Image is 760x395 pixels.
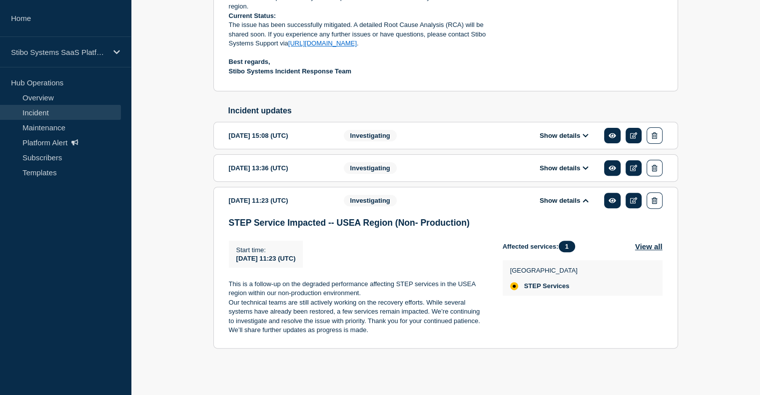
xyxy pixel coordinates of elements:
[236,255,296,262] span: [DATE] 11:23 (UTC)
[510,267,578,274] p: [GEOGRAPHIC_DATA]
[510,282,518,290] div: affected
[236,246,296,254] p: Start time :
[635,241,663,252] button: View all
[559,241,575,252] span: 1
[229,58,270,65] strong: Best regards,
[344,195,397,206] span: Investigating
[537,131,592,140] button: Show details
[229,127,329,144] div: [DATE] 15:08 (UTC)
[229,192,329,209] div: [DATE] 11:23 (UTC)
[229,160,329,176] div: [DATE] 13:36 (UTC)
[344,162,397,174] span: Investigating
[229,298,487,335] p: Our technical teams are still actively working on the recovery efforts. While several systems hav...
[229,280,487,298] p: This is a follow-up on the degraded performance affecting STEP services in the USEA region within...
[503,241,580,252] span: Affected services:
[344,130,397,141] span: Investigating
[228,106,678,115] h2: Incident updates
[229,67,351,75] strong: Stibo Systems Incident Response Team
[288,39,357,47] a: [URL][DOMAIN_NAME]
[537,164,592,172] button: Show details
[537,196,592,205] button: Show details
[11,48,107,56] p: Stibo Systems SaaS Platform Status
[524,282,570,290] span: STEP Services
[229,12,276,19] strong: Current Status:
[229,218,663,228] h3: STEP Service Impacted -- USEA Region (Non- Production)
[229,20,487,48] p: The issue has been successfully mitigated. A detailed Root Cause Analysis (RCA) will be shared so...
